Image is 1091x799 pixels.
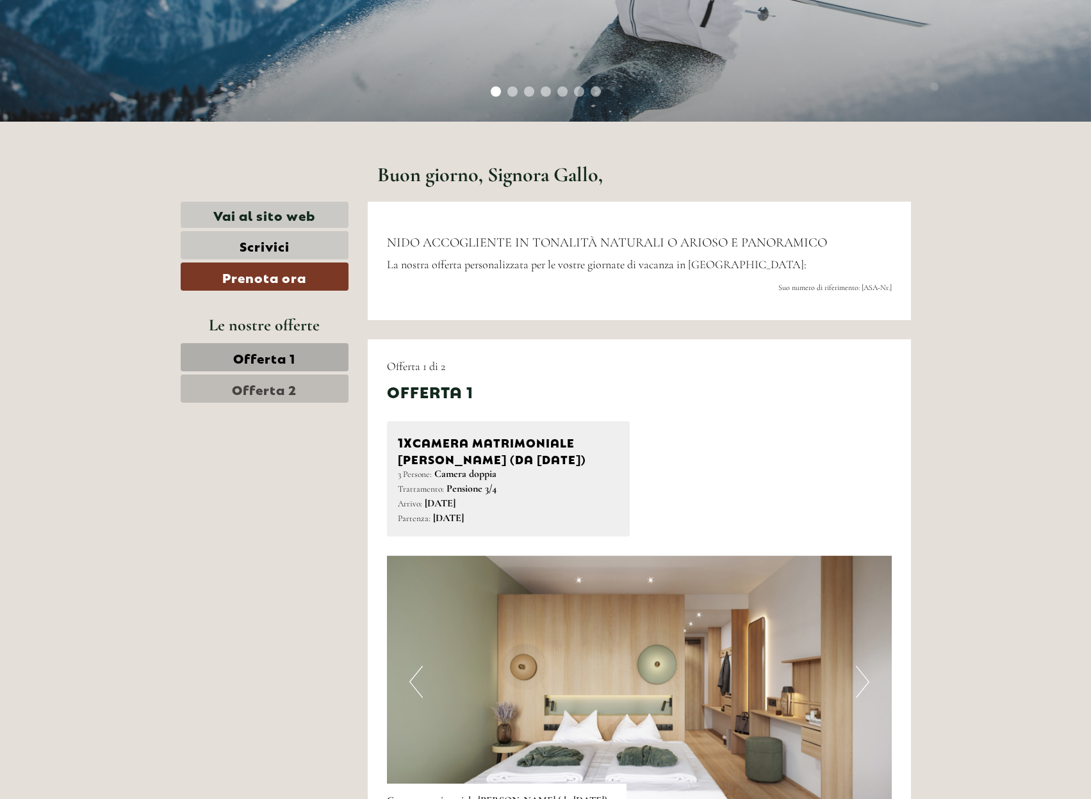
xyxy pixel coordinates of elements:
small: Partenza: [398,513,431,524]
h1: Buon giorno, Signora Gallo, [377,163,603,186]
span: La nostra offerta personalizzata per le vostre giornate di vacanza in [GEOGRAPHIC_DATA]: [387,257,807,271]
span: Offerta 1 [233,348,295,366]
span: Suo numero di riferimento: [ASA-Nr.] [778,283,892,292]
button: Next [856,666,869,698]
a: Prenota ora [181,262,349,291]
a: Scrivici [181,231,349,259]
button: Previous [409,666,423,698]
span: Offerta 2 [232,380,297,398]
a: Vai al sito web [181,202,349,228]
b: Camera doppia [434,467,496,480]
div: Le nostre offerte [181,313,349,337]
b: Pensione 3/4 [447,482,496,495]
div: Camera matrimoniale [PERSON_NAME] (da [DATE]) [398,432,619,467]
div: Offerta 1 [387,380,473,402]
small: Trattamento: [398,483,444,494]
span: NIDO ACCOGLIENTE IN TONALITÀ NATURALI O ARIOSO E PANORAMICO [387,235,827,250]
span: Offerta 1 di 2 [387,359,445,373]
small: 3 Persone: [398,469,432,480]
small: Arrivo: [398,498,422,509]
b: 1x [398,432,413,450]
b: [DATE] [425,497,455,510]
b: [DATE] [433,512,464,524]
